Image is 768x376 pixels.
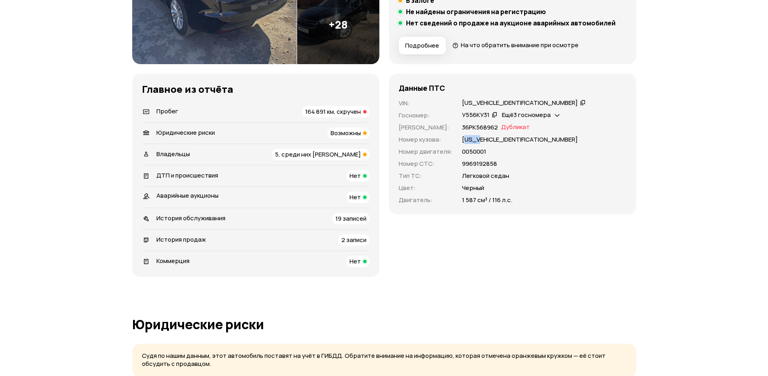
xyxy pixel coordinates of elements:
[399,37,446,54] button: Подробнее
[335,214,366,223] span: 19 записей
[350,193,361,201] span: Нет
[399,147,452,156] p: Номер двигателя :
[462,111,489,119] div: У556КУ31
[305,107,361,116] span: 164 891 км, скручен
[502,111,551,119] span: Ещё 3 госномера
[462,159,497,168] p: 9969192858
[350,171,361,180] span: Нет
[399,171,452,180] p: Тип ТС :
[156,171,218,180] span: ДТП и происшествия
[399,196,452,205] p: Двигатель :
[156,257,189,265] span: Коммерция
[156,128,215,137] span: Юридические риски
[399,159,452,168] p: Номер СТС :
[399,135,452,144] p: Номер кузова :
[405,42,439,50] span: Подробнее
[461,41,579,49] span: На что обратить внимание при осмотре
[156,107,178,115] span: Пробег
[156,214,225,222] span: История обслуживания
[399,111,452,120] p: Госномер :
[399,184,452,192] p: Цвет :
[132,317,636,332] h1: Юридические риски
[406,8,546,16] h5: Не найдены ограничения на регистрацию
[156,191,219,200] span: Аварийные аукционы
[452,41,579,49] a: На что обратить внимание при осмотре
[462,196,512,205] p: 1 587 см³ / 116 л.с.
[462,171,509,180] p: Легковой седан
[275,150,361,159] span: 5, среди них [PERSON_NAME]
[501,123,530,132] span: Дубликат
[156,150,190,158] span: Владельцы
[462,135,578,144] p: [US_VEHICLE_IDENTIFICATION_NUMBER]
[399,84,445,92] h4: Данные ПТС
[142,84,370,95] h3: Главное из отчёта
[331,129,361,137] span: Возможны
[350,257,361,265] span: Нет
[462,99,578,107] div: [US_VEHICLE_IDENTIFICATION_NUMBER]
[142,352,626,368] p: Судя по нашим данным, этот автомобиль поставят на учёт в ГИБДД. Обратите внимание на информацию, ...
[156,235,206,244] span: История продаж
[399,99,452,108] p: VIN :
[406,19,616,27] h5: Нет сведений о продаже на аукционе аварийных автомобилей
[341,236,366,244] span: 2 записи
[462,184,484,192] p: Черный
[462,147,486,156] p: 0050001
[462,123,498,132] p: 36РК568962
[399,123,452,132] p: [PERSON_NAME] :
